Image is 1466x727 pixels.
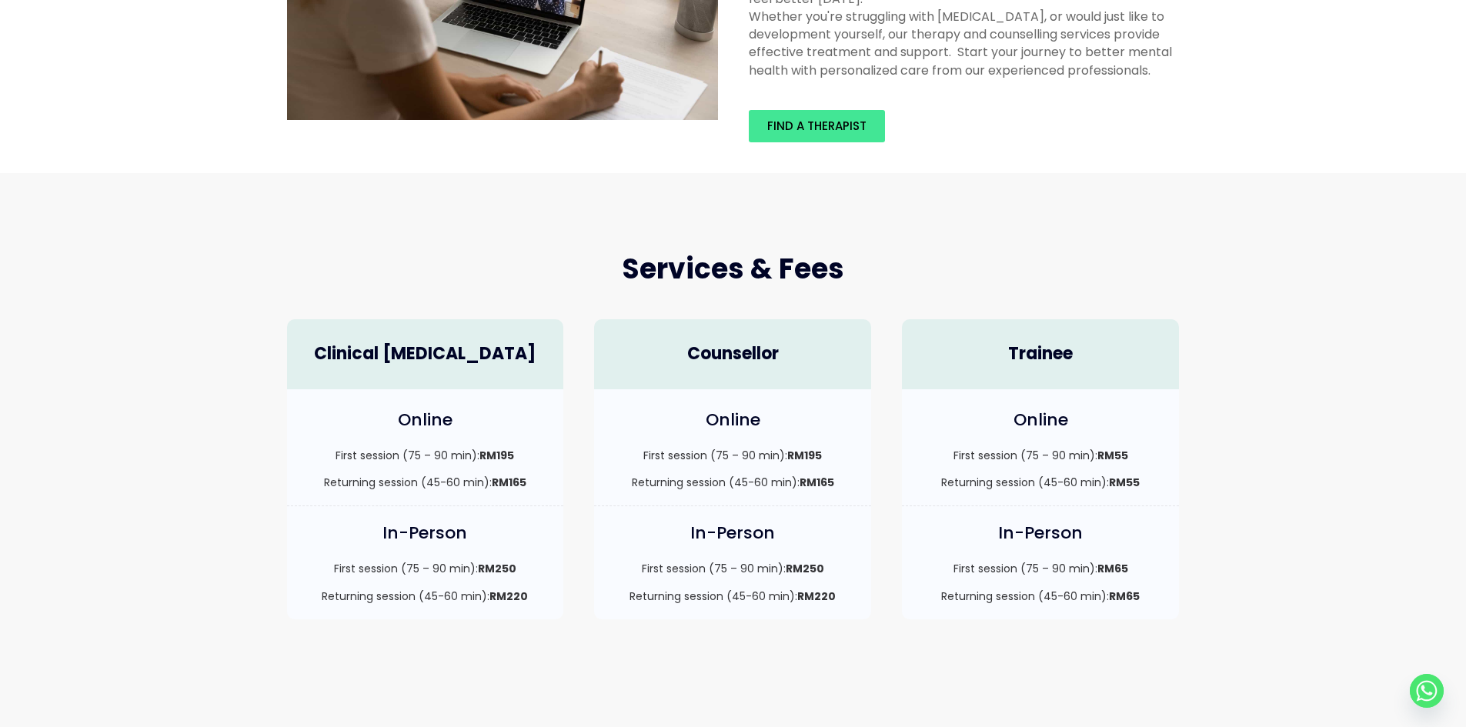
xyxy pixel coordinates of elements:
[917,561,1164,576] p: First session (75 – 90 min):
[1109,589,1140,604] strong: RM65
[302,561,549,576] p: First session (75 – 90 min):
[302,589,549,604] p: Returning session (45-60 min):
[609,561,856,576] p: First session (75 – 90 min):
[478,561,516,576] strong: RM250
[302,409,549,432] h4: Online
[749,110,885,142] a: Find a therapist
[1109,475,1140,490] strong: RM55
[609,589,856,604] p: Returning session (45-60 min):
[917,589,1164,604] p: Returning session (45-60 min):
[1097,561,1128,576] strong: RM65
[609,342,856,366] h4: Counsellor
[302,342,549,366] h4: Clinical [MEDICAL_DATA]
[479,448,514,463] strong: RM195
[1410,674,1444,708] a: Whatsapp
[917,409,1164,432] h4: Online
[917,475,1164,490] p: Returning session (45-60 min):
[302,522,549,545] h4: In-Person
[917,448,1164,463] p: First session (75 – 90 min):
[622,249,844,288] span: Services & Fees
[489,589,528,604] strong: RM220
[609,475,856,490] p: Returning session (45-60 min):
[797,589,836,604] strong: RM220
[917,522,1164,545] h4: In-Person
[609,522,856,545] h4: In-Person
[1097,448,1128,463] strong: RM55
[302,448,549,463] p: First session (75 – 90 min):
[749,8,1180,79] div: Whether you're struggling with [MEDICAL_DATA], or would just like to development yourself, our th...
[800,475,834,490] strong: RM165
[787,448,822,463] strong: RM195
[767,118,867,134] span: Find a therapist
[609,409,856,432] h4: Online
[609,448,856,463] p: First session (75 – 90 min):
[786,561,824,576] strong: RM250
[492,475,526,490] strong: RM165
[917,342,1164,366] h4: Trainee
[302,475,549,490] p: Returning session (45-60 min):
